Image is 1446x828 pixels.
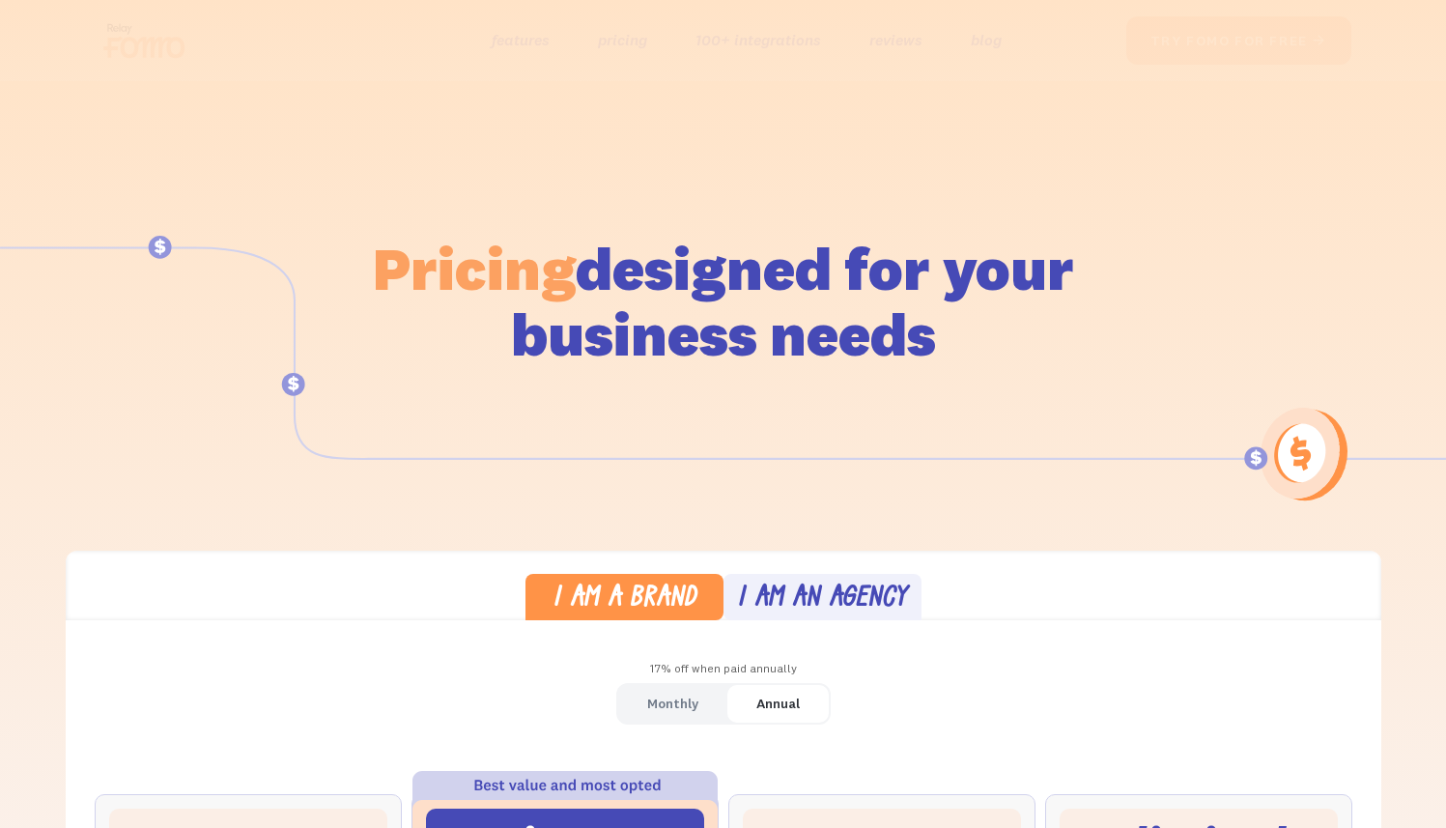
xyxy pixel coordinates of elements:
a: 100+ integrations [695,26,821,54]
a: features [492,26,550,54]
div: I am an agency [737,585,907,614]
div: 17% off when paid annually [66,655,1381,683]
a: blog [971,26,1002,54]
h1: designed for your business needs [372,236,1075,367]
div: Monthly [647,690,698,718]
a: pricing [598,26,647,54]
div: Annual [756,690,800,718]
span: Pricing [373,231,576,305]
a: try fomo for free [1126,16,1351,65]
a: reviews [869,26,922,54]
div: I am a brand [553,585,696,614]
span:  [1312,32,1327,49]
